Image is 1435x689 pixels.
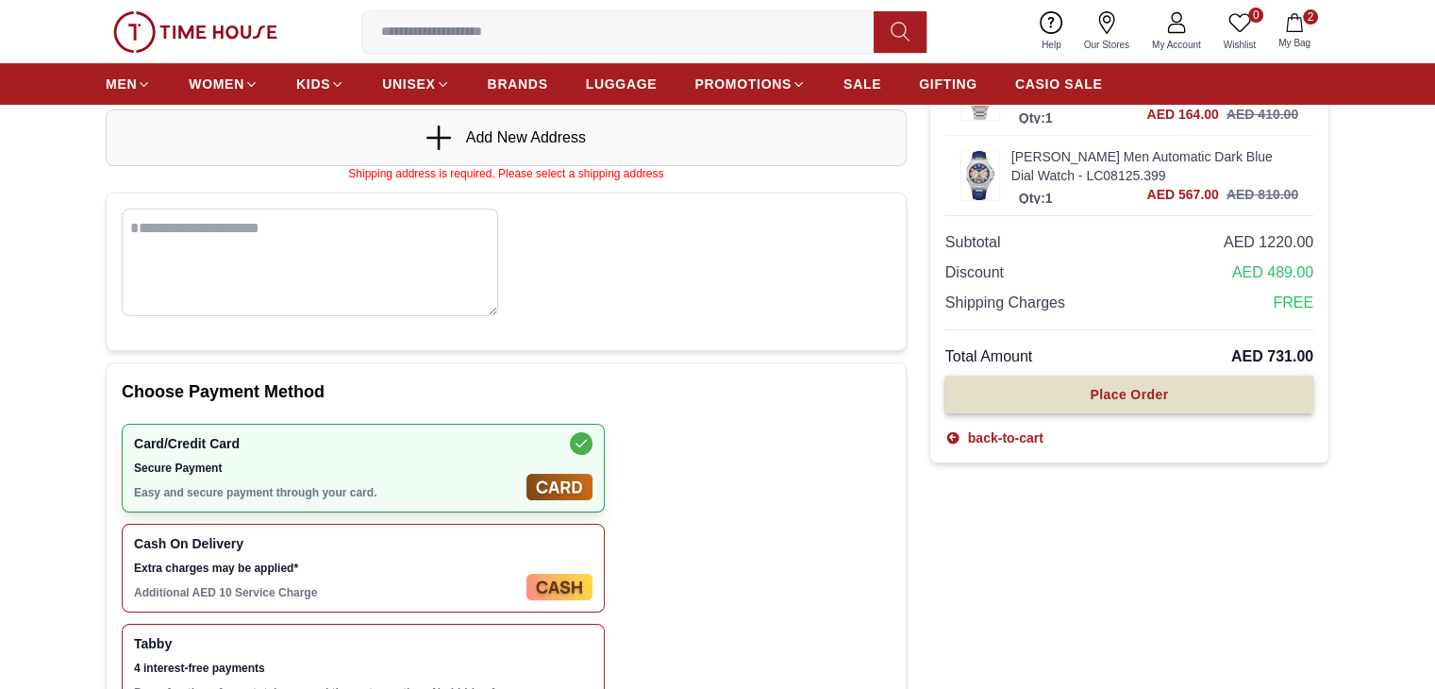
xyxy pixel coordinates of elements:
span: KIDS [296,75,330,93]
span: AED 1220.00 [1224,231,1313,254]
span: Wishlist [1216,38,1263,52]
a: 0Wishlist [1212,8,1267,56]
span: Extra charges may be applied* [134,561,519,576]
span: 4 interest-free payments [134,661,519,676]
span: Add New Address [466,126,586,149]
span: 0 [1248,8,1263,23]
span: CASIO SALE [1015,75,1103,93]
a: Help [1030,8,1073,56]
span: Total Amount [945,345,1033,368]
a: MEN [106,67,151,101]
a: KIDS [296,67,344,101]
img: Card/Credit Card [526,474,592,500]
span: My Bag [1271,36,1318,50]
p: Qty: 1 [1015,189,1057,208]
a: SALE [843,67,881,101]
div: Place Order [1090,385,1168,404]
span: Cash On Delivery [134,536,519,551]
span: Help [1034,38,1069,52]
span: AED 731.00 [1231,345,1313,368]
span: Discount [945,261,1004,284]
img: ... [113,11,277,53]
h3: AED 410.00 [1226,105,1298,124]
a: PROMOTIONS [694,67,806,101]
a: CASIO SALE [1015,67,1103,101]
span: UNISEX [382,75,435,93]
span: Tabby [134,636,519,651]
a: LUGGAGE [586,67,658,101]
span: AED 567.00 [1146,185,1218,204]
span: GIFTING [919,75,977,93]
div: Shipping address is required. Please select a shipping address [106,166,907,181]
p: Qty: 1 [1015,109,1057,127]
span: BRANDS [488,75,548,93]
p: Additional AED 10 Service Charge [134,585,519,600]
img: Cash On Delivery [526,574,592,600]
span: SALE [843,75,881,93]
span: Subtotal [945,231,1001,254]
a: [PERSON_NAME] Men Automatic Dark Blue Dial Watch - LC08125.399 [1011,147,1298,185]
span: AED 489.00 [1232,261,1313,284]
span: Card/Credit Card [134,436,519,451]
span: PROMOTIONS [694,75,792,93]
span: Shipping Charges [945,292,1065,314]
span: Our Stores [1076,38,1137,52]
p: Easy and secure payment through your card. [134,485,519,500]
img: ... [961,151,999,199]
a: WOMEN [189,67,259,101]
a: Our Stores [1073,8,1141,56]
span: AED 164.00 [1146,105,1218,124]
button: 2My Bag [1267,9,1322,54]
span: LUGGAGE [586,75,658,93]
span: FREE [1273,292,1313,314]
a: BRANDS [488,67,548,101]
a: GIFTING [919,67,977,101]
h2: Choose Payment Method [122,378,891,405]
span: My Account [1144,38,1209,52]
span: WOMEN [189,75,244,93]
button: Place Order [945,376,1313,413]
span: 2 [1303,9,1318,25]
a: UNISEX [382,67,449,101]
span: MEN [106,75,137,93]
a: back-to-cart [945,429,1043,447]
span: Secure Payment [134,461,519,476]
h3: AED 810.00 [1226,185,1298,204]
